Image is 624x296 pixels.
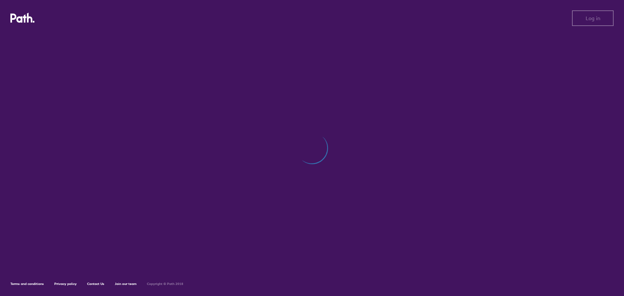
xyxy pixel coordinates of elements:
[115,282,136,286] a: Join our team
[87,282,104,286] a: Contact Us
[10,282,44,286] a: Terms and conditions
[147,282,183,286] h6: Copyright © Path 2018
[572,10,614,26] button: Log in
[54,282,77,286] a: Privacy policy
[586,15,600,21] span: Log in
